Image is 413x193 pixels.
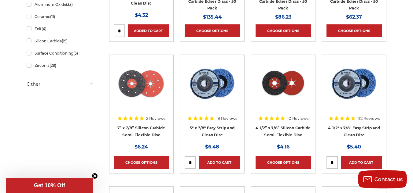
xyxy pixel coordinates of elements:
[199,156,240,169] a: Add to Cart
[216,116,237,120] span: 19 Reviews
[256,59,311,114] a: 4.5" x 7/8" Silicon Carbide Semi Flex Disc
[50,63,56,68] span: (29)
[128,24,169,37] a: Added to Cart
[42,27,46,31] span: (4)
[92,173,98,179] button: Close teaser
[185,59,240,114] a: blue clean and strip disc
[328,59,380,108] img: 4-1/2" x 7/8" Easy Strip and Clean Disc
[259,59,308,108] img: 4.5" x 7/8" Silicon Carbide Semi Flex Disc
[27,60,93,71] a: Zirconia
[146,116,165,120] span: 2 Reviews
[326,24,382,37] a: Choose Options
[341,156,382,169] a: Add to Cart
[117,126,165,137] a: 7” x 7/8” Silicon Carbide Semi-Flexible Disc
[135,144,148,150] span: $6.24
[135,12,148,18] span: $4.32
[50,14,55,19] span: (11)
[287,116,308,120] span: 10 Reviews
[256,126,311,137] a: 4-1/2” x 7/8” Silicon Carbide Semi-Flexible Disc
[205,144,219,150] span: $6.48
[374,177,403,182] span: Contact us
[27,48,93,59] a: Surface Conditioning
[256,24,311,37] a: Choose Options
[188,59,237,108] img: blue clean and strip disc
[73,51,78,55] span: (5)
[27,11,93,22] a: Ceramic
[114,59,169,114] a: 7" x 7/8" Silicon Carbide Semi Flex Disc
[27,23,93,34] a: Felt
[328,126,380,137] a: 4-1/2" x 7/8" Easy Strip and Clean Disc
[358,170,407,188] button: Contact us
[346,14,362,20] span: $62.37
[326,59,382,114] a: 4-1/2" x 7/8" Easy Strip and Clean Disc
[203,14,222,20] span: $135.44
[6,178,93,193] div: Get 10% OffClose teaser
[256,156,311,169] a: Choose Options
[27,36,93,46] a: Silicon Carbide
[27,80,93,88] h5: Other
[66,2,73,7] span: (33)
[347,144,361,150] span: $5.40
[190,126,234,137] a: 5" x 7/8" Easy Strip and Clean Disc
[357,116,380,120] span: 112 Reviews
[117,59,166,108] img: 7" x 7/8" Silicon Carbide Semi Flex Disc
[114,156,169,169] a: Choose Options
[275,14,291,20] span: $86.23
[185,24,240,37] a: Choose Options
[277,144,289,150] span: $4.16
[62,39,68,43] span: (15)
[34,182,65,188] span: Get 10% Off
